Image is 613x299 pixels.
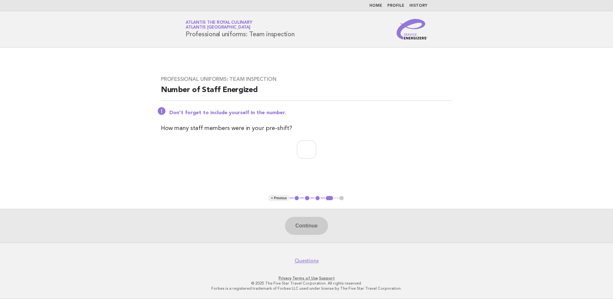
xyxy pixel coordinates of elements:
a: Questions [295,258,319,264]
p: © 2025 The Five Star Travel Corporation. All rights reserved. [110,281,503,286]
span: Atlantis [GEOGRAPHIC_DATA] [186,26,250,30]
button: < Previous [268,195,289,201]
p: · · [110,276,503,281]
a: Support [319,276,335,280]
a: Privacy [279,276,291,280]
p: Don't forget to include yourself in the number. [169,110,452,116]
button: 4 [325,195,334,201]
h2: Number of Staff Energized [161,85,452,101]
h1: Professional uniforms: Team inspection [186,21,295,38]
button: 3 [315,195,321,201]
a: Profile [387,4,404,8]
p: How many staff members were in your pre-shift? [161,124,452,133]
a: History [409,4,427,8]
h3: Professional uniforms: Team inspection [161,76,452,82]
img: Service Energizers [397,19,427,39]
a: Atlantis the Royal CulinaryAtlantis [GEOGRAPHIC_DATA] [186,21,252,30]
button: 2 [304,195,310,201]
p: Forbes is a registered trademark of Forbes LLC used under license by The Five Star Travel Corpora... [110,286,503,291]
a: Home [369,4,382,8]
a: Terms of Use [292,276,318,280]
button: 1 [294,195,300,201]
